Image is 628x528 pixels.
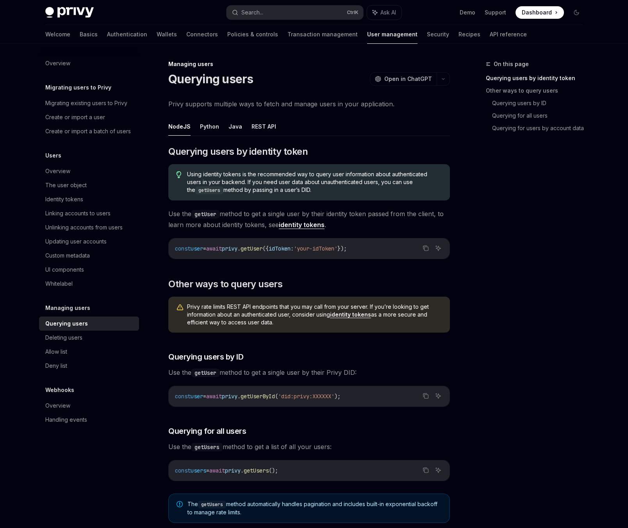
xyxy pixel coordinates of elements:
[278,393,334,400] span: 'did:privy:XXXXXX'
[269,467,278,474] span: ();
[494,59,529,69] span: On this page
[45,98,127,108] div: Migrating existing users to Privy
[244,467,269,474] span: getUsers
[168,60,450,68] div: Managing users
[45,113,105,122] div: Create or import a user
[45,303,90,313] h5: Managing users
[486,84,589,97] a: Other ways to query users
[39,192,139,206] a: Identity tokens
[460,9,475,16] a: Demo
[241,467,244,474] span: .
[485,9,506,16] a: Support
[492,122,589,134] a: Querying for users by account data
[168,367,450,378] span: Use the method to get a single user by their Privy DID:
[486,72,589,84] a: Querying users by identity token
[433,243,443,253] button: Ask AI
[384,75,432,83] span: Open in ChatGPT
[191,443,223,451] code: getUsers
[45,7,94,18] img: dark logo
[39,249,139,263] a: Custom metadata
[168,145,308,158] span: Querying users by identity token
[45,181,87,190] div: The user object
[39,359,139,373] a: Deny list
[45,83,111,92] h5: Migrating users to Privy
[191,393,203,400] span: user
[80,25,98,44] a: Basics
[39,277,139,291] a: Whitelabel
[203,245,206,252] span: =
[195,186,223,194] code: getUsers
[198,501,226,508] code: getUsers
[168,208,450,230] span: Use the method to get a single user by their identity token passed from the client, to learn more...
[427,25,449,44] a: Security
[241,245,262,252] span: getUser
[175,467,191,474] span: const
[237,245,241,252] span: .
[39,317,139,331] a: Querying users
[45,59,70,68] div: Overview
[492,109,589,122] a: Querying for all users
[421,391,431,401] button: Copy the contents from the code block
[522,9,552,16] span: Dashboard
[45,237,107,246] div: Updating user accounts
[107,25,147,44] a: Authentication
[222,393,237,400] span: privy
[337,245,347,252] span: });
[45,195,83,204] div: Identity tokens
[222,245,237,252] span: privy
[39,56,139,70] a: Overview
[157,25,177,44] a: Wallets
[186,25,218,44] a: Connectors
[45,333,82,342] div: Deleting users
[168,117,191,136] button: NodeJS
[45,385,74,395] h5: Webhooks
[45,209,111,218] div: Linking accounts to users
[206,467,209,474] span: =
[45,279,73,288] div: Whitelabel
[334,393,341,400] span: );
[209,467,225,474] span: await
[191,467,206,474] span: users
[433,391,443,401] button: Ask AI
[275,393,278,400] span: (
[370,72,437,86] button: Open in ChatGPT
[570,6,583,19] button: Toggle dark mode
[287,25,358,44] a: Transaction management
[176,304,184,311] svg: Warning
[39,234,139,249] a: Updating user accounts
[367,25,417,44] a: User management
[39,413,139,427] a: Handling events
[168,72,253,86] h1: Querying users
[187,303,442,326] span: Privy rate limits REST API endpoints that you may call from your server. If you’re looking to get...
[206,245,222,252] span: await
[39,399,139,413] a: Overview
[39,331,139,345] a: Deleting users
[168,98,450,109] span: Privy supports multiple ways to fetch and manage users in your application.
[45,401,70,410] div: Overview
[176,171,182,178] svg: Tip
[269,245,294,252] span: idToken:
[39,164,139,178] a: Overview
[39,110,139,124] a: Create or import a user
[175,245,191,252] span: const
[39,96,139,110] a: Migrating existing users to Privy
[175,393,191,400] span: const
[45,251,90,260] div: Custom metadata
[45,166,70,176] div: Overview
[206,393,222,400] span: await
[39,124,139,138] a: Create or import a batch of users
[45,347,67,356] div: Allow list
[241,393,275,400] span: getUserById
[39,345,139,359] a: Allow list
[45,361,67,370] div: Deny list
[39,206,139,220] a: Linking accounts to users
[191,369,219,377] code: getUser
[225,467,241,474] span: privy
[262,245,269,252] span: ({
[380,9,396,16] span: Ask AI
[191,210,219,218] code: getUser
[45,319,88,328] div: Querying users
[421,243,431,253] button: Copy the contents from the code block
[347,9,359,16] span: Ctrl K
[45,151,61,160] h5: Users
